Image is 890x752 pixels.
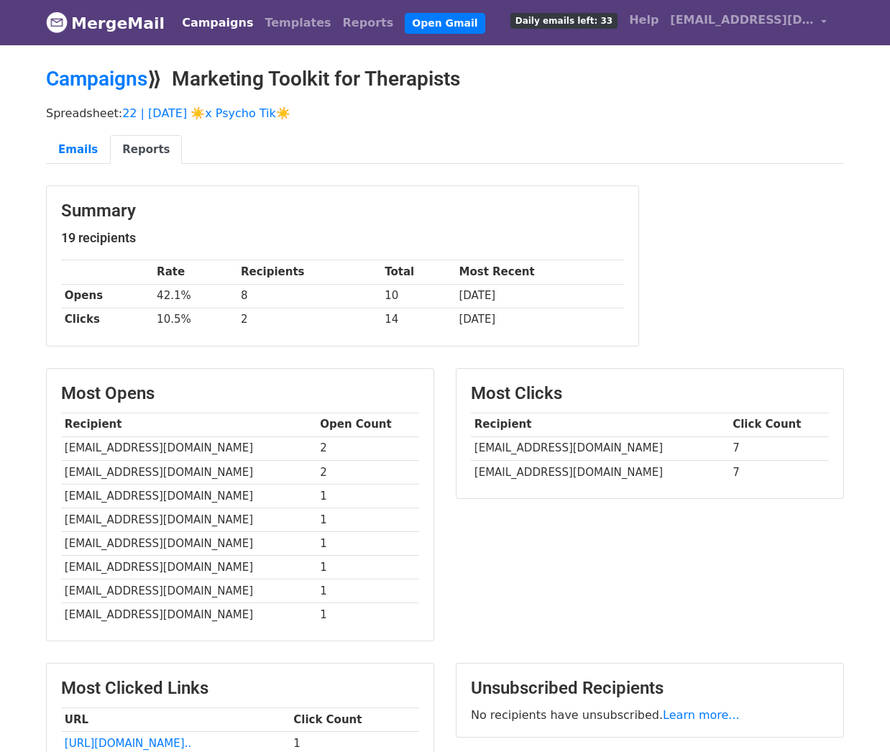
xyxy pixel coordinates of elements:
td: [DATE] [456,308,624,331]
td: [EMAIL_ADDRESS][DOMAIN_NAME] [61,556,316,579]
th: Rate [153,260,237,284]
a: 22 | [DATE] ☀️x Psycho Tik☀️ [122,106,290,120]
th: Recipients [237,260,381,284]
a: Emails [46,135,110,165]
h5: 19 recipients [61,230,624,246]
a: Learn more... [663,708,740,722]
th: Most Recent [456,260,624,284]
iframe: Chat Widget [818,683,890,752]
p: Spreadsheet: [46,106,844,121]
a: MergeMail [46,8,165,38]
td: [EMAIL_ADDRESS][DOMAIN_NAME] [61,603,316,627]
td: 1 [316,532,419,556]
th: Click Count [290,708,419,732]
td: 2 [316,460,419,484]
a: Reports [337,9,400,37]
h3: Most Clicked Links [61,678,419,699]
span: Daily emails left: 33 [510,13,618,29]
td: [EMAIL_ADDRESS][DOMAIN_NAME] [471,460,729,484]
h3: Most Clicks [471,383,829,404]
h3: Summary [61,201,624,221]
td: 2 [237,308,381,331]
td: 14 [381,308,455,331]
td: 42.1% [153,284,237,308]
td: 1 [316,556,419,579]
p: No recipients have unsubscribed. [471,707,829,723]
a: Templates [259,9,336,37]
td: [EMAIL_ADDRESS][DOMAIN_NAME] [61,484,316,508]
td: [EMAIL_ADDRESS][DOMAIN_NAME] [61,460,316,484]
a: Open Gmail [405,13,485,34]
a: [EMAIL_ADDRESS][DOMAIN_NAME] [664,6,832,40]
td: [EMAIL_ADDRESS][DOMAIN_NAME] [61,579,316,603]
span: [EMAIL_ADDRESS][DOMAIN_NAME] [670,12,814,29]
a: [URL][DOMAIN_NAME].. [65,737,191,750]
td: [DATE] [456,284,624,308]
td: 8 [237,284,381,308]
td: 7 [729,460,829,484]
td: 10.5% [153,308,237,331]
td: 1 [316,508,419,531]
a: Campaigns [176,9,259,37]
th: Click Count [729,413,829,436]
a: Reports [110,135,182,165]
th: Recipient [61,413,316,436]
td: [EMAIL_ADDRESS][DOMAIN_NAME] [61,508,316,531]
h2: ⟫ Marketing Toolkit for Therapists [46,67,844,91]
img: MergeMail logo [46,12,68,33]
td: [EMAIL_ADDRESS][DOMAIN_NAME] [61,436,316,460]
td: [EMAIL_ADDRESS][DOMAIN_NAME] [61,532,316,556]
h3: Unsubscribed Recipients [471,678,829,699]
td: 1 [316,484,419,508]
th: Recipient [471,413,729,436]
a: Campaigns [46,67,147,91]
h3: Most Opens [61,383,419,404]
td: 10 [381,284,455,308]
td: 2 [316,436,419,460]
a: Daily emails left: 33 [505,6,623,35]
td: 7 [729,436,829,460]
th: Clicks [61,308,153,331]
th: Opens [61,284,153,308]
a: Help [623,6,664,35]
th: Total [381,260,455,284]
th: Open Count [316,413,419,436]
th: URL [61,708,290,732]
td: 1 [316,603,419,627]
td: 1 [316,579,419,603]
td: [EMAIL_ADDRESS][DOMAIN_NAME] [471,436,729,460]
